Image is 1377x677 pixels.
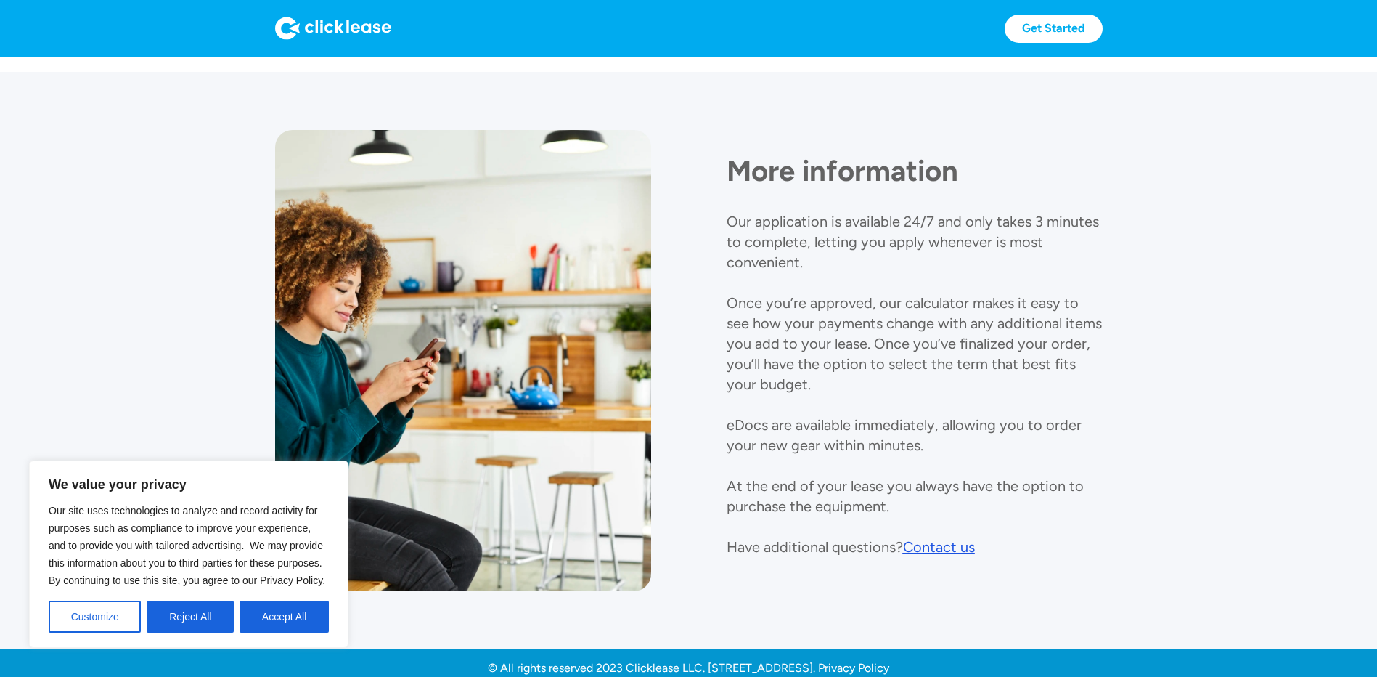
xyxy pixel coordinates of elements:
a: Contact us [903,537,975,557]
span: Our site uses technologies to analyze and record activity for purposes such as compliance to impr... [49,505,325,586]
p: Our application is available 24/7 and only takes 3 minutes to complete, letting you apply wheneve... [727,213,1102,556]
button: Customize [49,601,141,633]
div: Contact us [903,538,975,556]
a: Get Started [1005,15,1103,43]
img: Logo [275,17,391,40]
a: © All rights reserved 2023 Clicklease LLC. [STREET_ADDRESS]. Privacy Policy [488,661,889,676]
button: Accept All [240,601,329,633]
p: We value your privacy [49,476,329,493]
div: We value your privacy [29,461,348,648]
h1: More information [727,153,1103,188]
button: Reject All [147,601,234,633]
